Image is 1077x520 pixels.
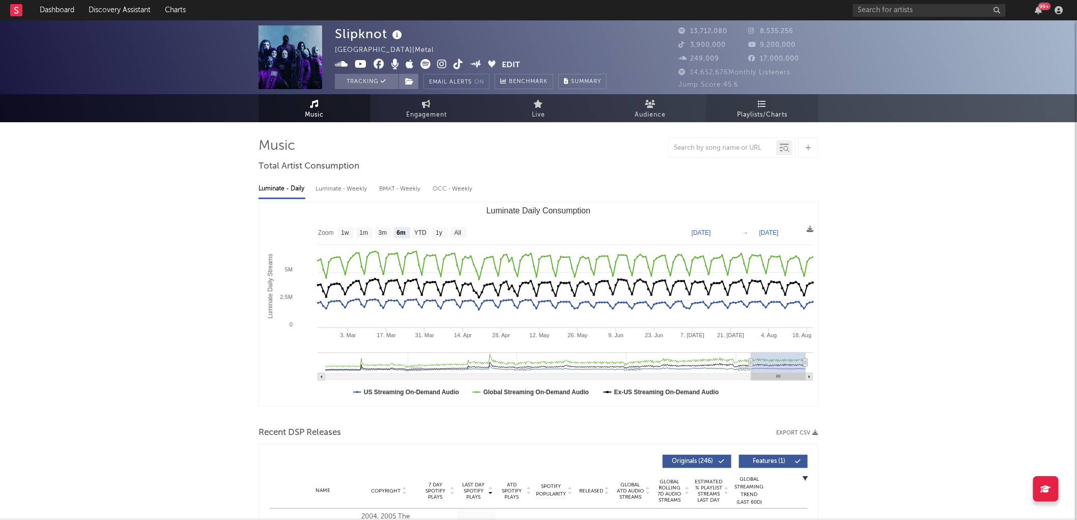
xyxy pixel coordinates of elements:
[267,254,274,318] text: Luminate Daily Streams
[280,294,293,300] text: 2.5M
[579,488,603,494] span: Released
[743,229,749,236] text: →
[678,42,726,48] span: 3,900,000
[341,230,349,237] text: 1w
[706,94,818,122] a: Playlists/Charts
[377,332,396,338] text: 17. Mar
[371,488,401,494] span: Copyright
[433,180,473,198] div: OCC - Weekly
[474,79,484,85] em: On
[678,56,719,62] span: 249,009
[335,44,445,57] div: [GEOGRAPHIC_DATA] | Metal
[616,482,644,500] span: Global ATD Audio Streams
[678,81,739,88] span: Jump Score: 45.6
[678,28,727,35] span: 13,712,080
[360,230,369,237] text: 1m
[669,458,716,464] span: Originals ( 246 )
[316,180,369,198] div: Luminate - Weekly
[656,479,684,503] span: Global Rolling 7D Audio Streams
[749,42,796,48] span: 9,200,000
[422,482,449,500] span: 7 Day Spotify Plays
[379,230,387,237] text: 3m
[635,109,666,121] span: Audience
[1038,3,1051,10] div: 99 +
[792,332,811,338] text: 18. Aug
[734,476,764,506] div: Global Streaming Trend (Last 60D)
[454,332,472,338] text: 14. Apr
[415,332,435,338] text: 31. Mar
[532,109,545,121] span: Live
[379,180,422,198] div: BMAT - Weekly
[645,332,663,338] text: 23. Jun
[509,76,548,88] span: Benchmark
[717,332,744,338] text: 21. [DATE]
[371,94,483,122] a: Engagement
[669,144,776,152] input: Search by song name or URL
[853,4,1006,17] input: Search for artists
[335,25,405,42] div: Slipknot
[502,59,521,72] button: Edit
[335,74,399,89] button: Tracking
[608,332,623,338] text: 9. Jun
[749,56,800,62] span: 17,000,000
[594,94,706,122] a: Audience
[487,206,591,215] text: Luminate Daily Consumption
[259,427,341,439] span: Recent DSP Releases
[285,266,293,272] text: 5M
[776,430,818,436] button: Export CSV
[290,487,356,495] div: Name
[436,230,442,237] text: 1y
[571,79,601,85] span: Summary
[738,109,788,121] span: Playlists/Charts
[318,230,334,237] text: Zoom
[455,230,461,237] text: All
[259,160,359,173] span: Total Artist Consumption
[681,332,704,338] text: 7. [DATE]
[414,230,427,237] text: YTD
[259,94,371,122] a: Music
[364,389,459,396] text: US Streaming On-Demand Audio
[259,202,818,406] svg: Luminate Daily Consumption
[529,332,550,338] text: 12. May
[423,74,490,89] button: Email AlertsOn
[1035,6,1042,14] button: 99+
[558,74,607,89] button: Summary
[663,455,731,468] button: Originals(246)
[259,180,305,198] div: Luminate - Daily
[495,74,553,89] a: Benchmark
[536,483,566,498] span: Spotify Popularity
[695,479,723,503] span: Estimated % Playlist Streams Last Day
[406,109,447,121] span: Engagement
[305,109,324,121] span: Music
[749,28,794,35] span: 8,535,256
[568,332,588,338] text: 26. May
[484,389,589,396] text: Global Streaming On-Demand Audio
[483,94,594,122] a: Live
[397,230,406,237] text: 6m
[460,482,487,500] span: Last Day Spotify Plays
[739,455,808,468] button: Features(1)
[678,69,790,76] span: 14,652,676 Monthly Listeners
[492,332,510,338] text: 28. Apr
[761,332,777,338] text: 4. Aug
[498,482,525,500] span: ATD Spotify Plays
[746,458,792,464] span: Features ( 1 )
[692,229,711,236] text: [DATE]
[759,229,779,236] text: [DATE]
[340,332,356,338] text: 3. Mar
[614,389,719,396] text: Ex-US Streaming On-Demand Audio
[290,321,293,327] text: 0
